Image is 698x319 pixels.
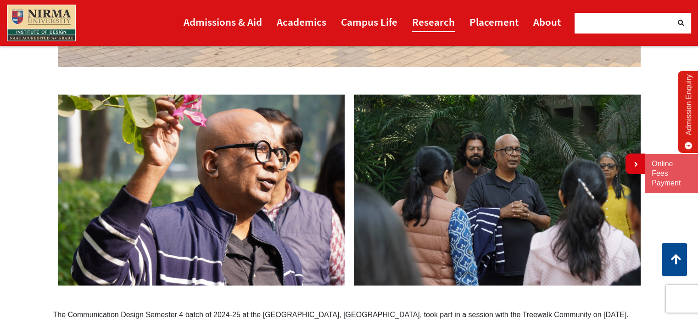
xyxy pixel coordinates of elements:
[341,11,397,32] a: Campus Life
[53,90,349,291] img: DSC09607-scaled
[533,11,561,32] a: About
[184,11,262,32] a: Admissions & Aid
[349,90,645,291] img: DSC09664-scaled
[652,159,691,188] a: Online Fees Payment
[412,11,455,32] a: Research
[7,5,76,41] img: main_logo
[469,11,519,32] a: Placement
[277,11,326,32] a: Academics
